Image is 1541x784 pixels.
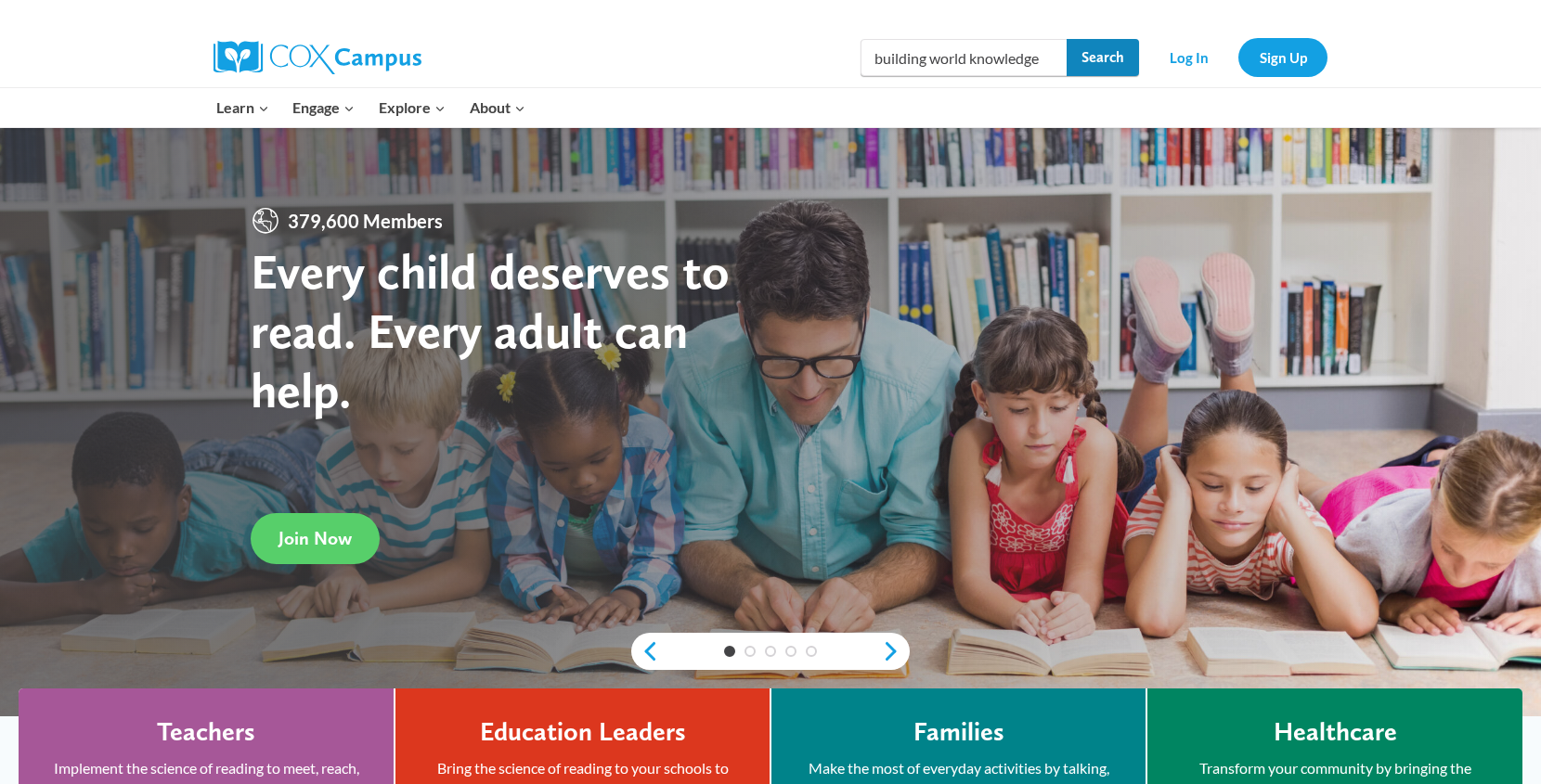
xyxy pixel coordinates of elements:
h4: Education Leaders [480,716,686,748]
input: Search Cox Campus [861,39,1139,76]
h4: Teachers [157,716,255,748]
span: Join Now [278,527,352,549]
nav: Primary Navigation [204,88,537,127]
button: Child menu of Engage [281,88,368,127]
button: Child menu of About [458,88,537,127]
a: Log In [1148,38,1229,76]
a: Sign Up [1238,38,1327,76]
input: Search [1067,39,1139,76]
span: 379,600 Members [280,206,450,236]
button: Child menu of Explore [367,88,458,127]
img: Cox Campus [214,41,421,74]
strong: Every child deserves to read. Every adult can help. [251,241,730,418]
h4: Healthcare [1274,716,1397,748]
button: Child menu of Learn [204,88,281,127]
nav: Secondary Navigation [1148,38,1327,76]
h4: Families [913,716,1004,748]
